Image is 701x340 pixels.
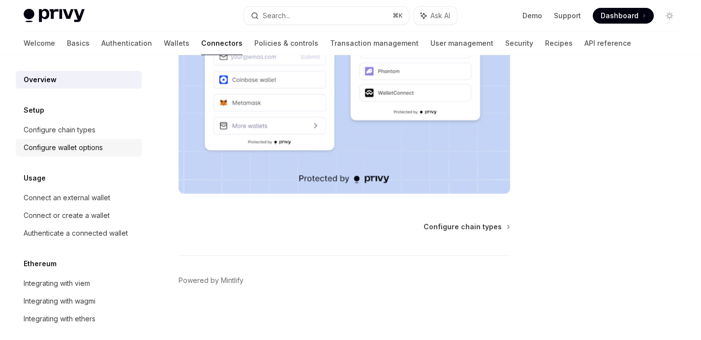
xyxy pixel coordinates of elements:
[545,31,573,55] a: Recipes
[24,258,57,270] h5: Ethereum
[393,12,403,20] span: ⌘ K
[24,31,55,55] a: Welcome
[24,124,95,136] div: Configure chain types
[662,8,677,24] button: Toggle dark mode
[24,172,46,184] h5: Usage
[424,222,509,232] a: Configure chain types
[16,71,142,89] a: Overview
[24,9,85,23] img: light logo
[16,275,142,292] a: Integrating with viem
[414,7,457,25] button: Ask AI
[16,207,142,224] a: Connect or create a wallet
[601,11,639,21] span: Dashboard
[24,313,95,325] div: Integrating with ethers
[16,139,142,156] a: Configure wallet options
[330,31,419,55] a: Transaction management
[24,210,110,221] div: Connect or create a wallet
[16,189,142,207] a: Connect an external wallet
[24,192,110,204] div: Connect an external wallet
[16,292,142,310] a: Integrating with wagmi
[201,31,243,55] a: Connectors
[554,11,581,21] a: Support
[254,31,318,55] a: Policies & controls
[584,31,631,55] a: API reference
[244,7,408,25] button: Search...⌘K
[24,278,90,289] div: Integrating with viem
[16,224,142,242] a: Authenticate a connected wallet
[24,74,57,86] div: Overview
[179,276,244,285] a: Powered by Mintlify
[263,10,290,22] div: Search...
[24,142,103,154] div: Configure wallet options
[593,8,654,24] a: Dashboard
[505,31,533,55] a: Security
[164,31,189,55] a: Wallets
[67,31,90,55] a: Basics
[430,31,493,55] a: User management
[24,227,128,239] div: Authenticate a connected wallet
[101,31,152,55] a: Authentication
[16,310,142,328] a: Integrating with ethers
[16,121,142,139] a: Configure chain types
[24,104,44,116] h5: Setup
[424,222,502,232] span: Configure chain types
[522,11,542,21] a: Demo
[24,295,95,307] div: Integrating with wagmi
[430,11,450,21] span: Ask AI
